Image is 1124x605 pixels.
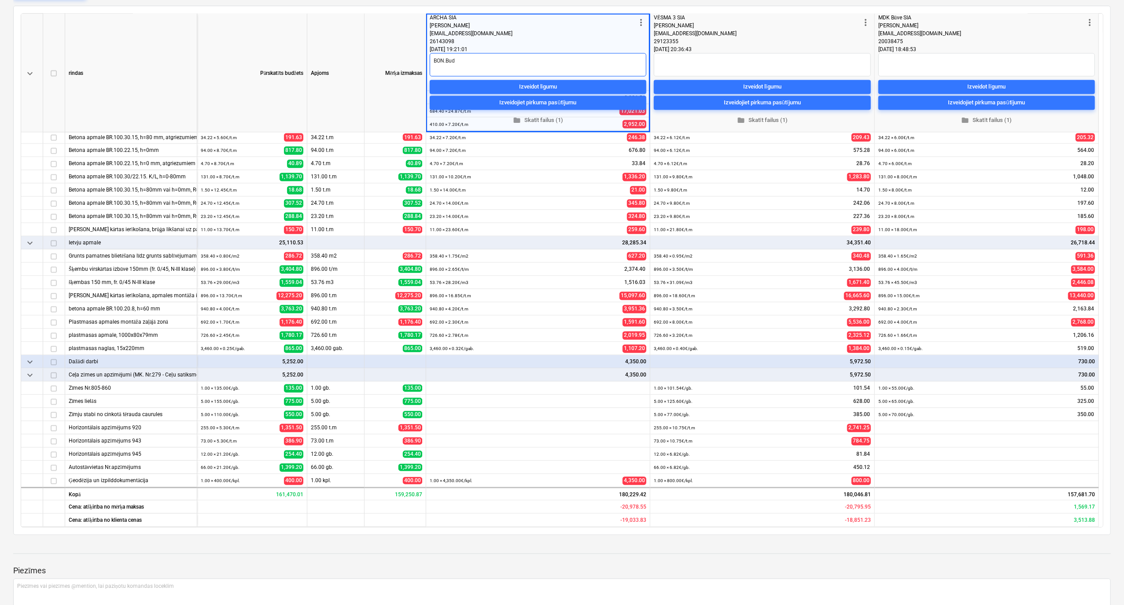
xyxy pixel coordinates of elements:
[878,347,923,351] small: 3,460.00 × 0.15€ / gab.
[654,236,871,250] div: 34,351.40
[430,294,471,299] small: 896.00 × 16.85€ / t.m
[882,115,1091,125] span: Skatīt failus (1)
[307,223,365,236] div: 11.00 t.m
[280,332,303,340] span: 1,780.17
[654,162,687,166] small: 4.70 × 6.12€ / t.m
[1076,345,1095,353] span: 519.00
[623,332,646,340] span: 2,019.95
[623,266,646,273] span: 2,374.40
[25,370,35,381] span: keyboard_arrow_down
[855,187,871,194] span: 14.70
[623,173,646,181] span: 1,336.20
[69,289,193,302] div: Betona sagataves kārtas ierīkošana, apmales montāža iedzīļinot
[307,144,365,157] div: 94.00 t.m
[398,424,422,432] span: 1,351.50
[403,345,422,352] span: 865.00
[1071,266,1095,274] span: 3,584.00
[1080,385,1095,392] span: 55.00
[847,173,871,181] span: 1,283.80
[430,162,463,166] small: 4.70 × 7.20€ / t.m
[403,213,422,220] span: 288.84
[430,148,466,153] small: 94.00 × 7.20€ / t.m
[403,411,422,418] span: 550.00
[631,160,646,168] span: 33.84
[430,320,468,325] small: 692.00 × 2.30€ / t.m
[69,250,193,262] div: Grunts pamatnes blietēšana līdz grunts sablīvējumam k=0,96
[307,14,365,133] div: Apjoms
[654,188,687,193] small: 1.50 × 9.80€ / t.m
[201,347,245,351] small: 3,460.00 × 0.25€ / gab.
[878,399,914,404] small: 5.00 × 65.00€ / gb.
[284,345,303,353] span: 865.00
[852,147,871,155] span: 575.28
[654,426,695,431] small: 255.00 × 10.75€ / t.m
[65,514,197,527] div: Cena: atšķirība no klienta cenas
[69,342,193,355] div: plastmasas naglas, 15x220mm
[737,116,745,124] span: folder
[847,424,871,432] span: 2,741.25
[307,421,365,435] div: 255.00 t.m
[69,184,193,196] div: Betona apmale BR.100.30.15, h=80mm vai h=0mm, R=0.5m
[395,292,422,299] span: 12,275.20
[852,200,871,207] span: 242.06
[948,98,1025,108] div: Izveidojiet pirkuma pasūtījumu
[284,199,303,208] span: 307.52
[1080,563,1124,605] iframe: Chat Widget
[201,236,303,250] div: 25,110.53
[197,14,307,133] div: Pārskatīts budžets
[878,386,914,391] small: 1.00 × 55.00€ / gb.
[860,17,871,28] span: more_vert
[654,347,698,351] small: 3,460.00 × 0.40€ / gab.
[430,280,468,285] small: 53.76 × 28.20€ / m3
[878,254,917,259] small: 358.40 × 1.65€ / m2
[851,252,871,261] span: 340.48
[1084,17,1095,28] span: more_vert
[69,461,193,474] div: Autostāvvietas Nr.apzīmējums
[878,96,1095,110] button: Izveidojiet pirkuma pasūtījumu
[852,398,871,406] span: 628.00
[307,131,365,144] div: 34.22 t.m
[654,439,693,444] small: 73.00 × 10.75€ / t.m
[201,267,240,272] small: 896.00 × 3.80€ / t/m
[430,22,636,30] div: [PERSON_NAME]
[1076,147,1095,155] span: 564.00
[201,426,240,431] small: 255.00 × 5.30€ / t.m
[430,355,646,369] div: 4,350.00
[307,448,365,461] div: 12.00 gb.
[627,199,646,208] span: 345.80
[878,355,1095,369] div: 730.00
[847,318,871,327] span: 5,536.00
[650,487,875,501] div: 180,046.81
[654,267,693,272] small: 896.00 × 3.50€ / t/m
[25,238,35,249] span: keyboard_arrow_down
[430,307,468,312] small: 940.80 × 4.20€ / t.m
[847,279,871,287] span: 1,671.40
[851,133,871,142] span: 209.43
[201,320,240,325] small: 692.00 × 1.70€ / t.m
[654,386,693,391] small: 1.00 × 101.54€ / gb.
[280,318,303,327] span: 1,176.40
[69,223,193,236] div: Betona sagataves kārtas ierīkošana, brūģa likšanai uz pabetonējuma
[654,280,693,285] small: 53.76 × 31.09€ / m3
[654,45,871,53] div: [DATE] 20:36:43
[430,254,468,259] small: 358.40 × 1.75€ / m2
[878,236,1095,250] div: 26,718.44
[280,266,303,274] span: 3,404.80
[1076,133,1095,142] span: 205.32
[1080,187,1095,194] span: 12.00
[69,421,193,434] div: Horizontālais apzīmējums 920
[430,80,646,94] button: Izveidot līgumu
[430,201,468,206] small: 24.70 × 14.00€ / t.m
[430,175,471,180] small: 131.00 × 10.20€ / t.m
[878,162,912,166] small: 4.70 × 6.00€ / t.m
[201,452,240,457] small: 12.00 × 21.20€ / gb.
[852,385,871,392] span: 101.54
[197,487,307,501] div: 161,470.01
[201,294,242,299] small: 896.00 × 13.70€ / t.m
[403,200,422,207] span: 307.52
[654,369,871,382] div: 5,972.50
[654,14,860,22] div: VĒSMA 3 SIA
[1076,226,1095,234] span: 198.00
[628,147,646,155] span: 676.80
[878,201,914,206] small: 24.70 × 8.00€ / t.m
